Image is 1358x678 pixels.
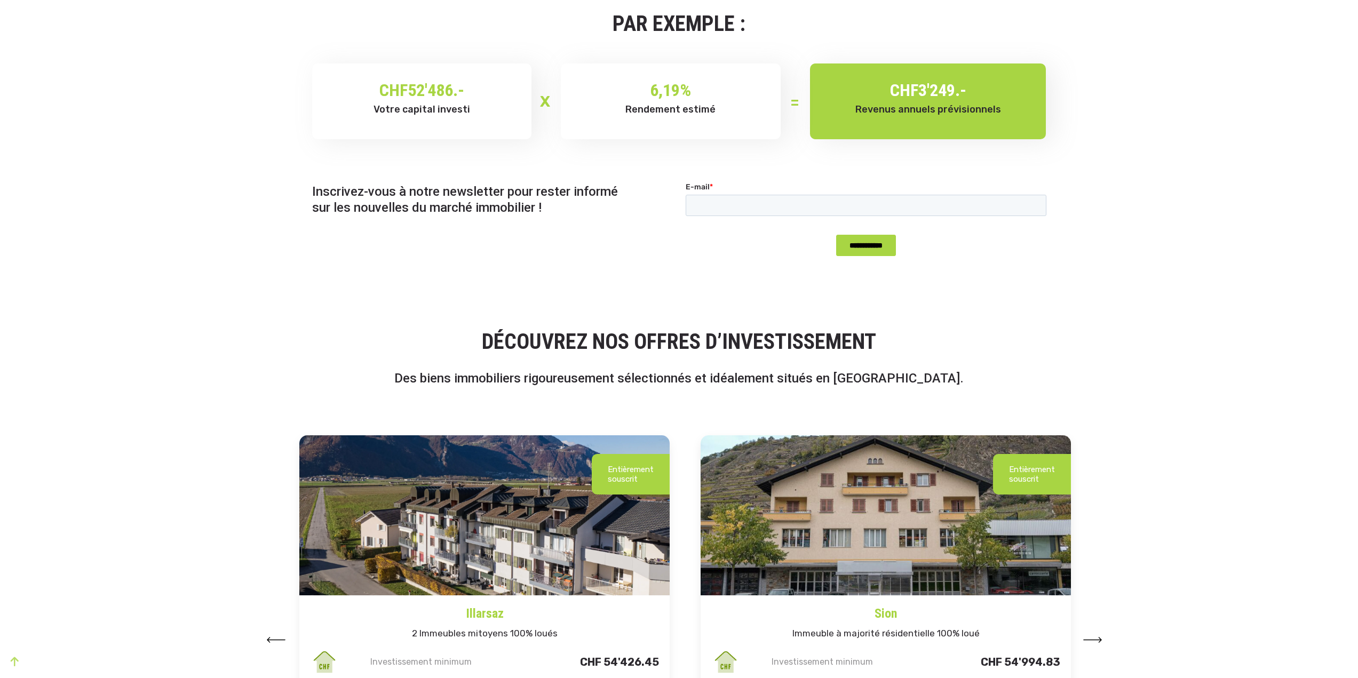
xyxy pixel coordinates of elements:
p: CHF 54'426.45 [514,657,660,667]
img: arrow-left [1083,637,1102,643]
span: 52'486.- [408,80,464,100]
iframe: Form 0 [686,182,1046,275]
img: invest_min [310,648,339,676]
strong: PAR EXEMPLE : [613,11,745,36]
span: Des biens immobiliers rigoureusement sélectionnés et idéalement situés en [GEOGRAPHIC_DATA]. [394,371,964,386]
img: sion-property [701,435,1071,595]
p: Investissement minimum [769,657,915,667]
h5: Immeuble à majorité résidentielle 100% loué [701,623,1071,648]
strong: DÉCOUVREZ NOS OFFRES D’INVESTISSEMENT [482,329,876,354]
img: invest_min [711,648,740,676]
a: Sion [701,595,1071,623]
span: Inscrivez-vous à notre newsletter pour rester informé sur les nouvelles du marché immobilier ! [312,184,618,215]
span: Rendement estimé [625,103,716,115]
p: CHF 54'994.83 [915,657,1061,667]
span: Revenus annuels prévisionnels [855,103,1001,115]
span: 3'249.- [918,80,966,100]
h5: 2 Immeubles mitoyens 100% loués [299,623,670,648]
h2: CHF [328,79,516,102]
img: arrow-left [266,637,285,643]
div: Widget de chat [1305,627,1358,678]
p: Entièrement souscrit [608,465,654,484]
iframe: Chat Widget [1305,627,1358,678]
p: Investissement minimum [368,657,514,667]
p: Entièrement souscrit [1009,465,1055,484]
h2: % [577,79,765,102]
span: 6,19 [650,80,680,100]
span: Votre capital investi [374,103,470,115]
h2: CHF [826,79,1030,102]
a: Illarsaz [299,595,670,623]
